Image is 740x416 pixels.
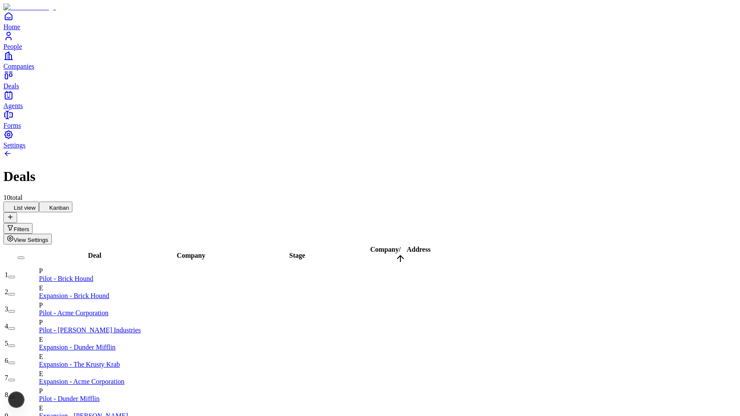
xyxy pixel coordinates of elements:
div: E [39,284,144,292]
span: Settings [3,142,26,149]
span: View Settings [14,237,48,243]
a: Expansion - Acme Corporation [39,378,125,385]
span: Forms [3,122,21,129]
a: Expansion - The Krusty Krab [39,361,120,368]
div: P [39,301,144,309]
span: Address [407,246,431,253]
span: 2 [5,288,8,295]
button: Open natural language filter [3,223,33,234]
span: 4 [5,323,8,330]
span: / [399,246,400,253]
a: Deals [3,70,737,90]
div: E [39,353,144,361]
span: 8 [5,391,8,398]
a: Pilot - [PERSON_NAME] Industries [39,326,141,334]
h1: Deals [3,169,737,184]
span: Agents [3,102,23,109]
div: E [39,404,144,412]
a: Home [3,11,737,30]
a: Pilot - Brick Hound [39,275,93,282]
span: Deal [88,252,101,259]
a: Expansion - Dunder Mifflin [39,344,116,351]
span: 3 [5,305,8,313]
button: View Settings [3,234,52,244]
div: E [39,336,144,344]
span: 7 [5,374,8,381]
button: Kanban [39,202,72,212]
a: Settings [3,130,737,149]
a: Forms [3,110,737,129]
img: Item Brain Logo [3,3,56,11]
span: Deals [3,82,19,90]
span: Company [370,246,399,253]
button: List view [3,202,39,212]
span: 5 [5,340,8,347]
span: 6 [5,357,8,364]
a: Pilot - Acme Corporation [39,309,108,317]
div: P [39,267,144,275]
a: Expansion - Brick Hound [39,292,109,299]
a: Pilot - Dunder Mifflin [39,395,99,402]
div: E [39,370,144,378]
div: 10 total [3,194,737,202]
div: P [39,387,144,395]
span: Home [3,23,20,30]
a: People [3,31,737,50]
span: Stage [289,252,305,259]
a: Agents [3,90,737,109]
span: People [3,43,22,50]
div: Open natural language filter [3,223,737,234]
span: Company [177,252,206,259]
div: P [39,319,144,326]
span: 1 [5,271,8,278]
span: Companies [3,63,34,70]
a: Companies [3,51,737,70]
